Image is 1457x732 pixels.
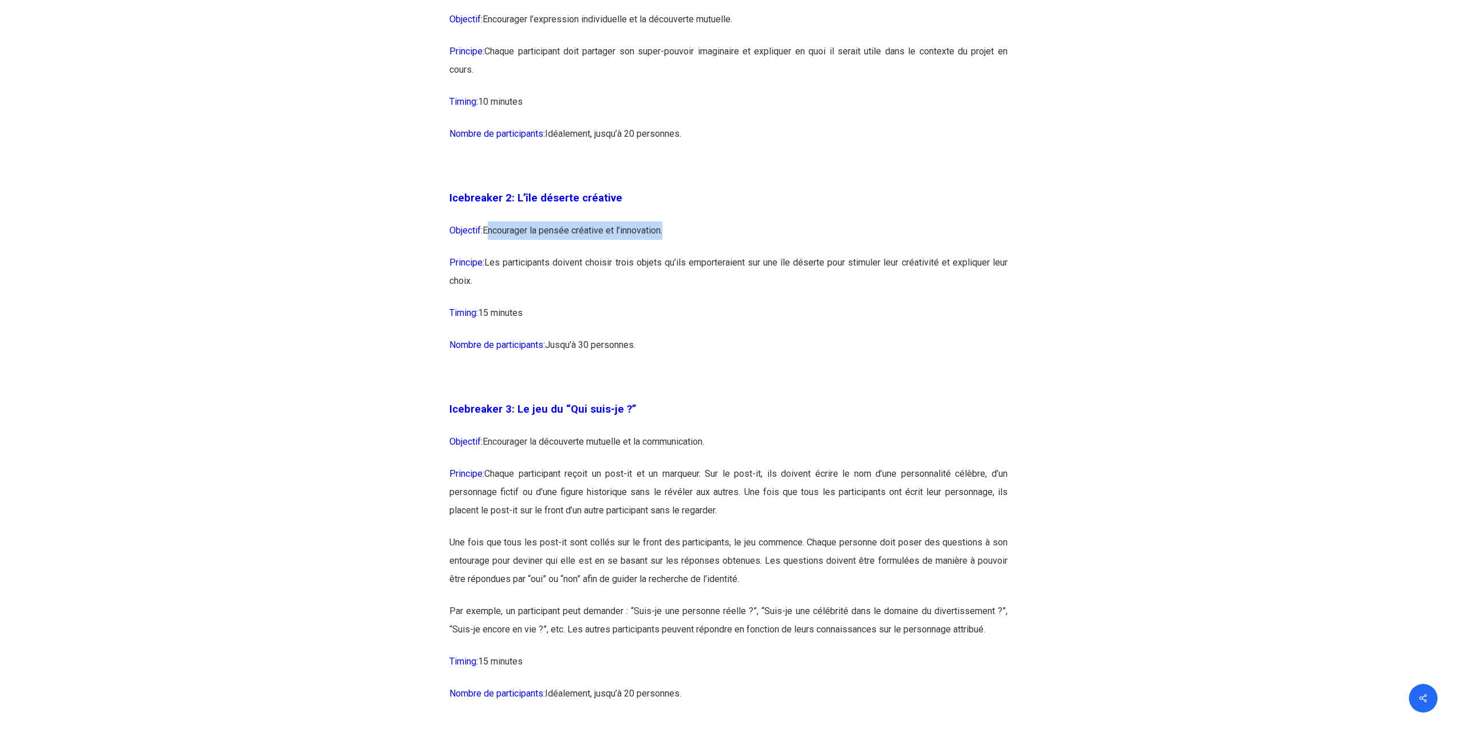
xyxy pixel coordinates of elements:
span: Objectif: [449,436,483,447]
p: Une fois que tous les post-it sont collés sur le front des participants, le jeu commence. Chaque ... [449,533,1008,602]
p: Chaque participant doit partager son super-pouvoir imaginaire et expliquer en quoi il serait util... [449,42,1008,93]
span: Nombre de participants: [449,339,545,350]
p: 15 minutes [449,304,1008,336]
span: Objectif: [449,14,483,25]
p: Encourager l’expression individuelle et la découverte mutuelle. [449,10,1008,42]
span: Nombre de participants: [449,128,545,139]
span: Icebreaker 2: L’île déserte créative [449,192,622,204]
p: 10 minutes [449,93,1008,125]
span: Objectif: [449,225,483,236]
p: Encourager la découverte mutuelle et la communication. [449,433,1008,465]
span: Principe: [449,46,484,57]
span: Nombre de participants: [449,688,545,699]
p: Idéalement, jusqu’à 20 personnes. [449,125,1008,157]
span: Icebreaker 3: Le jeu du “Qui suis-je ?” [449,403,637,416]
span: Principe: [449,468,484,479]
p: 15 minutes [449,652,1008,684]
span: Principe: [449,257,484,268]
span: Timing: [449,96,478,107]
p: Les participants doivent choisir trois objets qu’ils emporteraient sur une île déserte pour stimu... [449,254,1008,304]
span: Timing: [449,656,478,667]
p: Encourager la pensée créative et l’innovation. [449,221,1008,254]
p: Chaque participant reçoit un post-it et un marqueur. Sur le post-it, ils doivent écrire le nom d’... [449,465,1008,533]
span: Timing: [449,307,478,318]
p: Jusqu’à 30 personnes. [449,336,1008,368]
p: Idéalement, jusqu’à 20 personnes. [449,684,1008,717]
p: Par exemple, un participant peut demander : “Suis-je une personne réelle ?”, “Suis-je une célébri... [449,602,1008,652]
